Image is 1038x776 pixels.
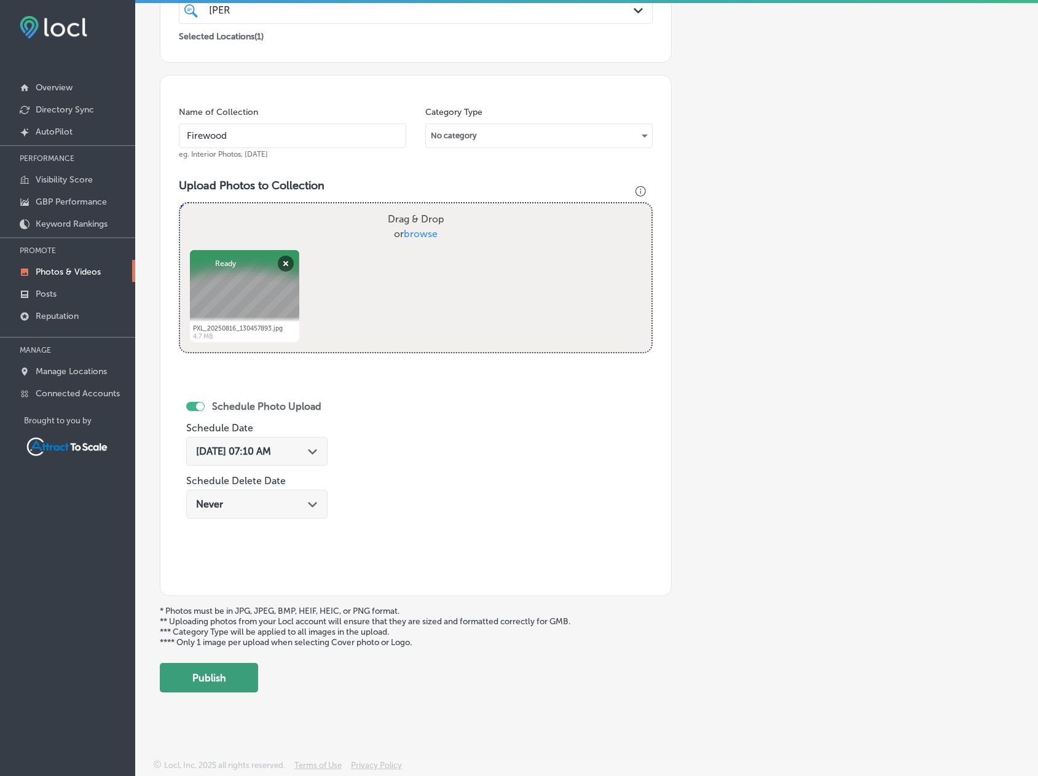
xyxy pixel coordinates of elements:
label: Drag & Drop or [383,207,449,246]
span: [DATE] 07:10 AM [196,445,271,457]
span: browse [404,228,438,240]
img: fda3e92497d09a02dc62c9cd864e3231.png [20,16,87,39]
a: Privacy Policy [351,761,402,776]
p: Posts [36,289,57,299]
label: Category Type [425,107,482,117]
p: Visibility Score [36,174,93,185]
p: AutoPilot [36,127,73,137]
label: Schedule Photo Upload [212,401,321,412]
label: Name of Collection [179,107,258,117]
p: GBP Performance [36,197,107,207]
p: Connected Accounts [36,388,120,399]
label: Schedule Delete Date [186,475,286,487]
p: Keyword Rankings [36,219,108,229]
input: Title [179,123,406,148]
p: Selected Locations ( 1 ) [179,26,264,42]
img: Attract To Scale [24,435,110,458]
label: Schedule Date [186,422,253,434]
span: eg. Interior Photos, [DATE] [179,150,268,159]
p: Photos & Videos [36,267,101,277]
p: Manage Locations [36,366,107,377]
p: Brought to you by [24,416,135,425]
div: No category [426,126,652,146]
p: * Photos must be in JPG, JPEG, BMP, HEIF, HEIC, or PNG format. ** Uploading photos from your Locl... [160,606,1013,648]
p: Locl, Inc. 2025 all rights reserved. [164,761,285,770]
span: Never [196,498,223,510]
button: Publish [160,663,258,692]
p: Overview [36,82,73,93]
p: Reputation [36,311,79,321]
a: Terms of Use [294,761,342,776]
h3: Upload Photos to Collection [179,179,653,192]
p: Directory Sync [36,104,94,115]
